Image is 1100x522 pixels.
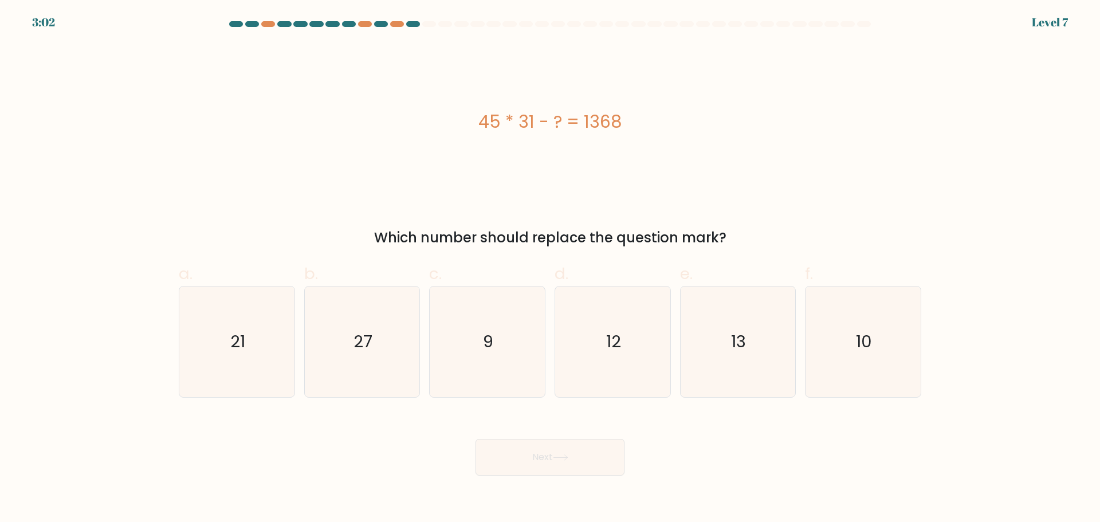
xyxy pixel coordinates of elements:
[353,330,372,353] text: 27
[805,262,813,285] span: f.
[304,262,318,285] span: b.
[1032,14,1068,31] div: Level 7
[680,262,693,285] span: e.
[32,14,55,31] div: 3:02
[476,439,624,476] button: Next
[179,262,192,285] span: a.
[555,262,568,285] span: d.
[732,330,747,353] text: 13
[606,330,621,353] text: 12
[857,330,873,353] text: 10
[230,330,245,353] text: 21
[429,262,442,285] span: c.
[179,109,921,135] div: 45 * 31 - ? = 1368
[186,227,914,248] div: Which number should replace the question mark?
[484,330,494,353] text: 9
